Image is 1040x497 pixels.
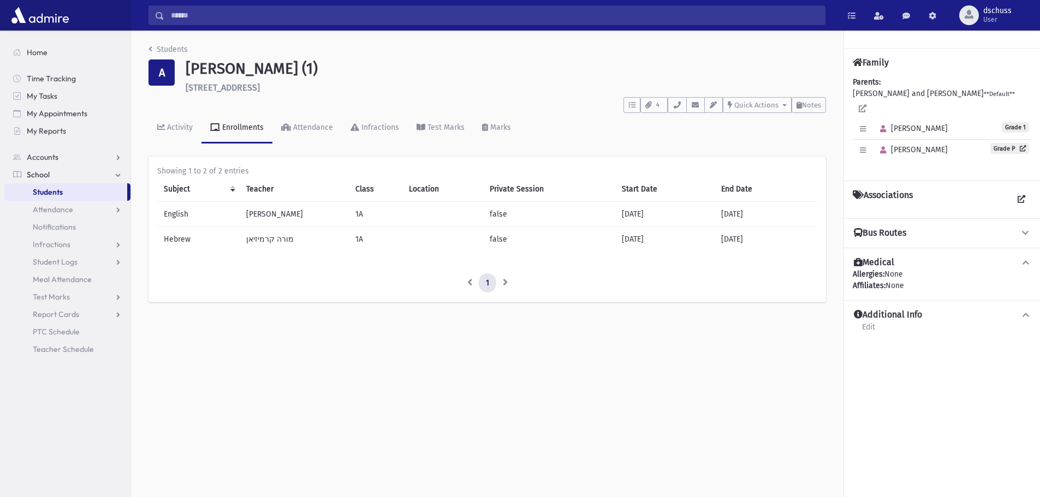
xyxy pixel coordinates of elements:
[4,236,130,253] a: Infractions
[27,74,76,83] span: Time Tracking
[4,271,130,288] a: Meal Attendance
[4,288,130,306] a: Test Marks
[27,126,66,136] span: My Reports
[853,270,884,279] b: Allergies:
[4,166,130,183] a: School
[1002,122,1029,133] span: Grade 1
[27,170,50,179] span: School
[723,97,792,113] button: Quick Actions
[33,309,79,319] span: Report Cards
[853,309,1031,321] button: Additional Info
[4,122,130,140] a: My Reports
[483,226,615,252] td: false
[853,268,1031,291] div: None
[27,109,87,118] span: My Appointments
[792,97,826,113] button: Notes
[157,165,817,177] div: Showing 1 to 2 of 2 entries
[640,97,668,113] button: 4
[853,190,913,209] h4: Associations
[157,201,240,226] td: English
[27,152,58,162] span: Accounts
[33,222,76,232] span: Notifications
[4,148,130,166] a: Accounts
[186,59,826,78] h1: [PERSON_NAME] (1)
[9,4,72,26] img: AdmirePro
[157,177,240,202] th: Subject
[425,123,465,132] div: Test Marks
[349,226,402,252] td: 1A
[240,226,349,252] td: מורה קרמיזיאן
[4,201,130,218] a: Attendance
[33,274,92,284] span: Meal Attendance
[186,82,826,93] h6: [STREET_ADDRESS]
[488,123,511,132] div: Marks
[349,201,402,226] td: 1A
[342,113,408,143] a: Infractions
[157,226,240,252] td: Hebrew
[853,281,886,290] b: Affiliates:
[483,177,615,202] th: Private Session
[33,292,70,302] span: Test Marks
[715,226,817,252] td: [DATE]
[990,143,1029,154] a: Grade P
[875,145,948,154] span: [PERSON_NAME]
[4,44,130,61] a: Home
[164,5,825,25] input: Search
[408,113,473,143] a: Test Marks
[853,77,881,87] b: Parents:
[272,113,342,143] a: Attendance
[615,177,715,202] th: Start Date
[240,177,349,202] th: Teacher
[33,344,94,354] span: Teacher Schedule
[853,57,889,68] h4: Family
[479,273,496,293] a: 1
[291,123,333,132] div: Attendance
[4,306,130,323] a: Report Cards
[402,177,483,202] th: Location
[240,201,349,226] td: [PERSON_NAME]
[349,177,402,202] th: Class
[4,253,130,271] a: Student Logs
[359,123,399,132] div: Infractions
[4,87,130,105] a: My Tasks
[220,123,264,132] div: Enrollments
[715,201,817,226] td: [DATE]
[4,70,130,87] a: Time Tracking
[854,227,906,239] h4: Bus Routes
[615,226,715,252] td: [DATE]
[33,239,70,249] span: Infractions
[201,113,272,143] a: Enrollments
[33,257,78,267] span: Student Logs
[483,201,615,226] td: false
[4,218,130,236] a: Notifications
[148,44,188,59] nav: breadcrumb
[715,177,817,202] th: End Date
[27,47,47,57] span: Home
[861,321,876,340] a: Edit
[853,280,1031,291] div: None
[854,257,894,268] h4: Medical
[4,340,130,358] a: Teacher Schedule
[4,183,127,201] a: Students
[853,227,1031,239] button: Bus Routes
[148,113,201,143] a: Activity
[148,59,175,86] div: A
[148,45,188,54] a: Students
[734,101,778,109] span: Quick Actions
[615,201,715,226] td: [DATE]
[33,187,63,197] span: Students
[1012,190,1031,209] a: View all Associations
[473,113,520,143] a: Marks
[4,105,130,122] a: My Appointments
[853,257,1031,268] button: Medical
[27,91,57,101] span: My Tasks
[983,15,1012,24] span: User
[33,205,73,214] span: Attendance
[875,124,948,133] span: [PERSON_NAME]
[853,76,1031,172] div: [PERSON_NAME] and [PERSON_NAME]
[4,323,130,340] a: PTC Schedule
[33,327,80,337] span: PTC Schedule
[854,309,922,321] h4: Additional Info
[983,7,1012,15] span: dschuss
[653,100,663,110] span: 4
